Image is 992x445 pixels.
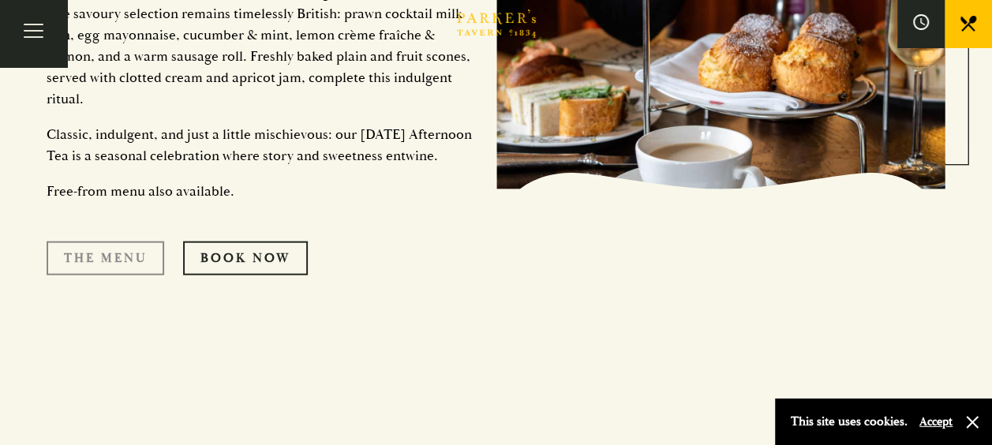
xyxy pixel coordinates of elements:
[183,241,308,275] a: Book Now
[919,414,953,429] button: Accept
[964,414,980,430] button: Close and accept
[791,410,908,433] p: This site uses cookies.
[47,181,473,202] p: Free-from menu also available.
[47,241,164,275] a: The Menu
[47,124,473,166] p: Classic, indulgent, and just a little mischievous: our [DATE] Afternoon Tea is a seasonal celebra...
